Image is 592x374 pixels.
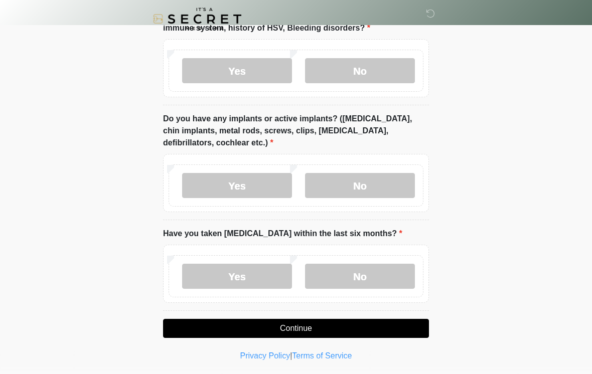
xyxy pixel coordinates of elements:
[163,319,429,338] button: Continue
[163,228,402,240] label: Have you taken [MEDICAL_DATA] within the last six months?
[182,58,292,83] label: Yes
[240,351,290,360] a: Privacy Policy
[182,264,292,289] label: Yes
[163,113,429,149] label: Do you have any implants or active implants? ([MEDICAL_DATA], chin implants, metal rods, screws, ...
[305,264,415,289] label: No
[305,173,415,198] label: No
[153,8,241,30] img: It's A Secret Med Spa Logo
[182,173,292,198] label: Yes
[292,351,352,360] a: Terms of Service
[305,58,415,83] label: No
[290,351,292,360] a: |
